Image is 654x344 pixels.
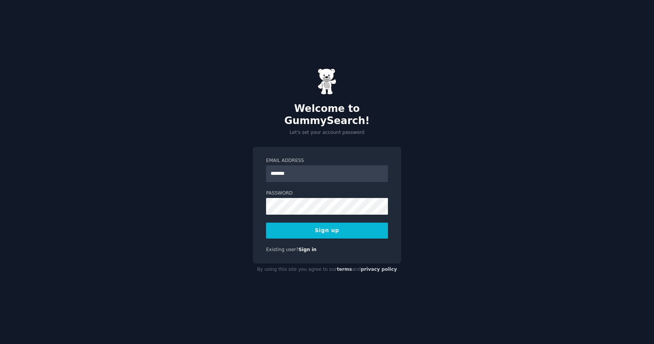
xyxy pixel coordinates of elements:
label: Password [266,190,388,197]
div: By using this site you agree to our and [253,264,401,276]
a: terms [337,267,352,272]
button: Sign up [266,223,388,239]
label: Email Address [266,157,388,164]
a: Sign in [299,247,317,252]
img: Gummy Bear [318,68,336,95]
span: Existing user? [266,247,299,252]
h2: Welcome to GummySearch! [253,103,401,127]
p: Let's set your account password [253,129,401,136]
a: privacy policy [361,267,397,272]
